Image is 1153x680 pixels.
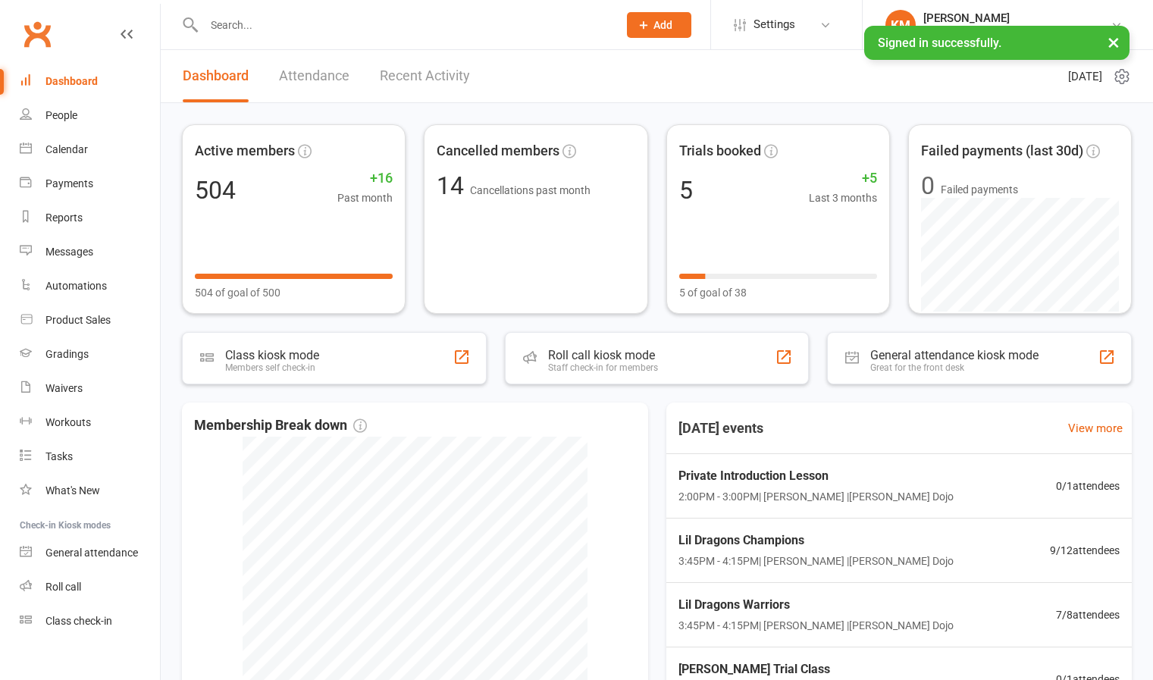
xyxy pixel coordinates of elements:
[1100,26,1127,58] button: ×
[45,450,73,462] div: Tasks
[653,19,672,31] span: Add
[678,553,954,569] span: 3:45PM - 4:15PM | [PERSON_NAME] | [PERSON_NAME] Dojo
[195,284,280,301] span: 504 of goal of 500
[548,348,658,362] div: Roll call kiosk mode
[45,348,89,360] div: Gradings
[45,212,83,224] div: Reports
[45,382,83,394] div: Waivers
[45,484,100,497] div: What's New
[18,15,56,53] a: Clubworx
[1068,67,1102,86] span: [DATE]
[20,440,160,474] a: Tasks
[678,595,954,615] span: Lil Dragons Warriors
[1056,606,1120,623] span: 7 / 8 attendees
[20,64,160,99] a: Dashboard
[870,348,1039,362] div: General attendance kiosk mode
[885,10,916,40] div: KM
[20,474,160,508] a: What's New
[337,168,393,190] span: +16
[45,615,112,627] div: Class check-in
[20,337,160,371] a: Gradings
[279,50,349,102] a: Attendance
[627,12,691,38] button: Add
[45,581,81,593] div: Roll call
[678,488,954,505] span: 2:00PM - 3:00PM | [PERSON_NAME] | [PERSON_NAME] Dojo
[679,178,693,202] div: 5
[437,140,559,162] span: Cancelled members
[20,235,160,269] a: Messages
[20,604,160,638] a: Class kiosk mode
[195,140,295,162] span: Active members
[923,11,1111,25] div: [PERSON_NAME]
[45,280,107,292] div: Automations
[45,109,77,121] div: People
[225,362,319,373] div: Members self check-in
[941,181,1018,198] span: Failed payments
[20,570,160,604] a: Roll call
[548,362,658,373] div: Staff check-in for members
[194,415,367,437] span: Membership Break down
[20,303,160,337] a: Product Sales
[20,269,160,303] a: Automations
[1068,419,1123,437] a: View more
[195,178,236,202] div: 504
[45,547,138,559] div: General attendance
[678,660,954,679] span: [PERSON_NAME] Trial Class
[679,284,747,301] span: 5 of goal of 38
[20,99,160,133] a: People
[20,133,160,167] a: Calendar
[45,75,98,87] div: Dashboard
[470,184,591,196] span: Cancellations past month
[809,190,877,206] span: Last 3 months
[20,536,160,570] a: General attendance kiosk mode
[678,617,954,634] span: 3:45PM - 4:15PM | [PERSON_NAME] | [PERSON_NAME] Dojo
[678,531,954,550] span: Lil Dragons Champions
[679,140,761,162] span: Trials booked
[878,36,1001,50] span: Signed in successfully.
[45,246,93,258] div: Messages
[666,415,775,442] h3: [DATE] events
[870,362,1039,373] div: Great for the front desk
[45,416,91,428] div: Workouts
[678,466,954,486] span: Private Introduction Lesson
[380,50,470,102] a: Recent Activity
[225,348,319,362] div: Class kiosk mode
[45,143,88,155] div: Calendar
[754,8,795,42] span: Settings
[45,177,93,190] div: Payments
[437,171,470,200] span: 14
[45,314,111,326] div: Product Sales
[337,190,393,206] span: Past month
[20,371,160,406] a: Waivers
[921,140,1083,162] span: Failed payments (last 30d)
[20,406,160,440] a: Workouts
[1050,542,1120,559] span: 9 / 12 attendees
[1056,478,1120,494] span: 0 / 1 attendees
[923,25,1111,39] div: Black Belt Martial Arts [PERSON_NAME]
[20,201,160,235] a: Reports
[183,50,249,102] a: Dashboard
[199,14,607,36] input: Search...
[20,167,160,201] a: Payments
[921,174,935,198] div: 0
[809,168,877,190] span: +5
